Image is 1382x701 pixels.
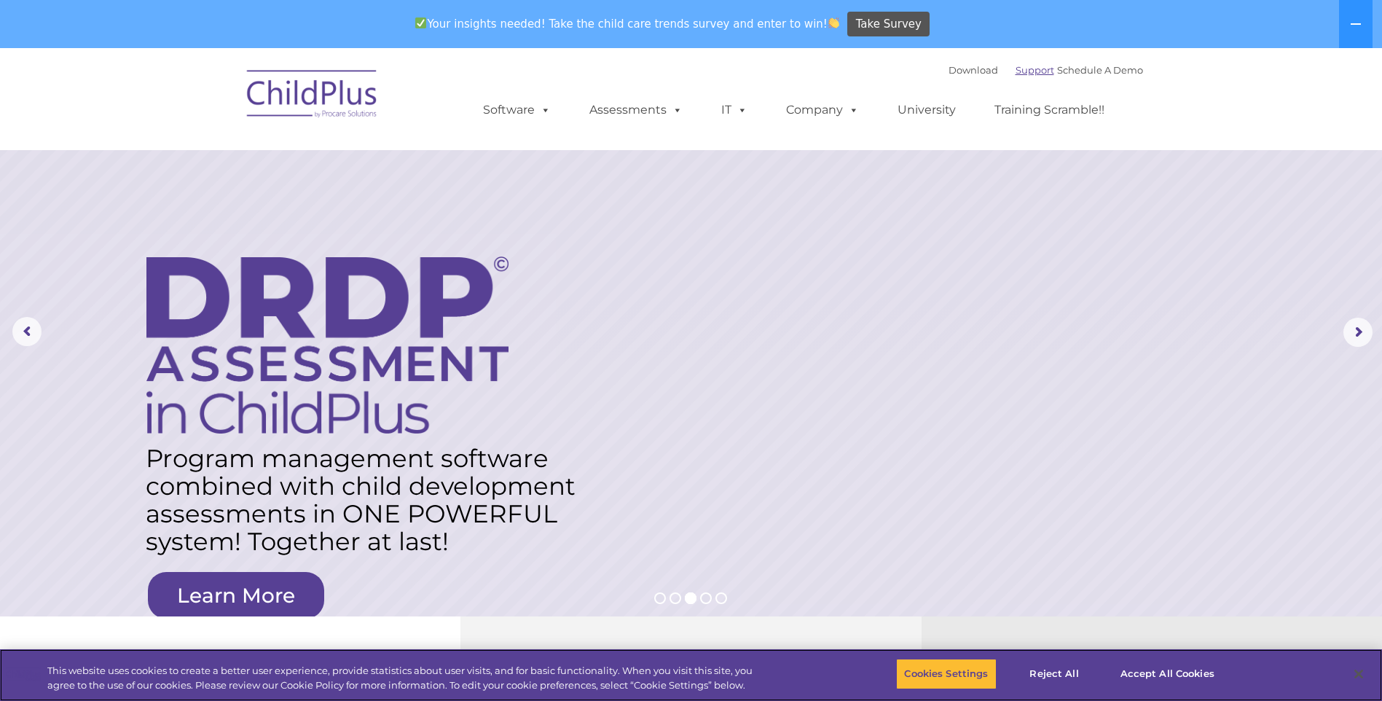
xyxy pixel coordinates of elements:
[949,64,998,76] a: Download
[409,9,846,38] span: Your insights needed! Take the child care trends survey and enter to win!
[1009,659,1100,689] button: Reject All
[828,17,839,28] img: 👏
[203,96,247,107] span: Last name
[847,12,930,37] a: Take Survey
[1057,64,1143,76] a: Schedule A Demo
[415,17,426,28] img: ✅
[883,95,970,125] a: University
[148,572,324,619] a: Learn More
[146,256,509,434] img: DRDP Assessment in ChildPlus
[575,95,697,125] a: Assessments
[146,445,588,555] rs-layer: Program management software combined with child development assessments in ONE POWERFUL system! T...
[1016,64,1054,76] a: Support
[949,64,1143,76] font: |
[1343,658,1375,690] button: Close
[772,95,873,125] a: Company
[896,659,996,689] button: Cookies Settings
[203,156,264,167] span: Phone number
[468,95,565,125] a: Software
[47,664,760,692] div: This website uses cookies to create a better user experience, provide statistics about user visit...
[240,60,385,133] img: ChildPlus by Procare Solutions
[980,95,1119,125] a: Training Scramble!!
[707,95,762,125] a: IT
[856,12,922,37] span: Take Survey
[1112,659,1222,689] button: Accept All Cookies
